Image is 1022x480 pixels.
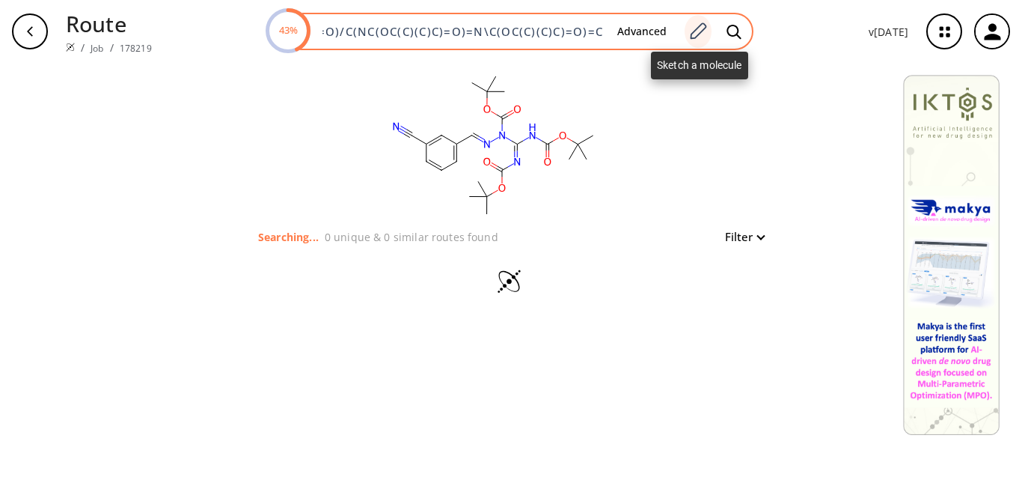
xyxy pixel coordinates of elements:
[651,52,748,79] div: Sketch a molecule
[325,229,498,245] p: 0 unique & 0 similar routes found
[903,75,1000,435] img: Banner
[81,40,85,55] li: /
[110,40,114,55] li: /
[605,18,679,46] button: Advanced
[66,7,152,40] p: Route
[716,231,764,243] button: Filter
[120,42,152,55] a: 178219
[313,24,605,39] input: Enter SMILES
[91,42,103,55] a: Job
[278,23,297,37] text: 43%
[66,43,75,52] img: Spaya logo
[345,63,644,228] svg: N#CC1=CC=CC(/C=N/N(C(OC(C)(C)C)=O)/C(NC(OC(C)(C)C)=O)=N\C(OC(C)(C)C)=O)=C1
[258,229,319,245] p: Searching...
[869,24,908,40] p: v [DATE]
